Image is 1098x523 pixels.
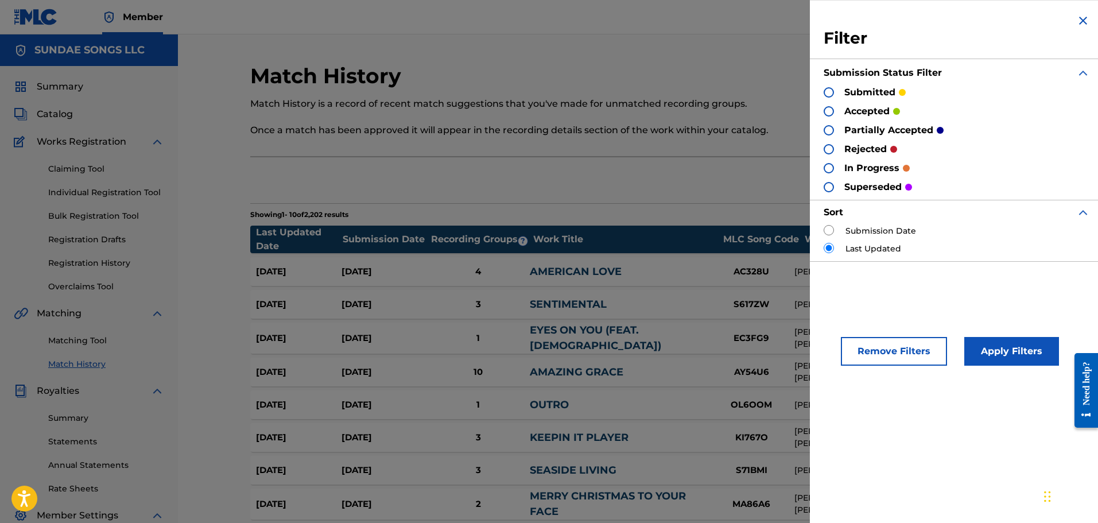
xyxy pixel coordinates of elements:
span: Royalties [37,384,79,398]
a: Matching Tool [48,335,164,347]
p: Showing 1 - 10 of 2,202 results [250,210,348,220]
strong: Submission Status Filter [824,67,942,78]
a: Annual Statements [48,459,164,471]
div: [DATE] [342,366,427,379]
span: Summary [37,80,83,94]
iframe: Chat Widget [1041,468,1098,523]
a: KEEPIN IT PLAYER [530,431,628,444]
div: KI767O [708,431,794,444]
img: close [1076,14,1090,28]
div: 1 [427,332,530,345]
div: [DATE] [256,398,342,412]
img: Matching [14,307,28,320]
img: Top Rightsholder [102,10,116,24]
div: OL6OOM [708,398,794,412]
img: expand [150,509,164,522]
a: EYES ON YOU (FEAT. [DEMOGRAPHIC_DATA]) [530,324,661,352]
a: SummarySummary [14,80,83,94]
a: Statements [48,436,164,448]
a: Bulk Registration Tool [48,210,164,222]
div: [DATE] [342,498,427,511]
p: accepted [844,104,890,118]
img: Royalties [14,384,28,398]
div: [PERSON_NAME] [PERSON_NAME] [PERSON_NAME], [PERSON_NAME], [PERSON_NAME], [PERSON_NAME] [794,492,973,516]
iframe: Resource Center [1066,344,1098,436]
div: Recording Groups [429,233,533,246]
div: Work Title [533,233,717,246]
div: [DATE] [256,332,342,345]
div: 10 [427,366,530,379]
a: Match History [48,358,164,370]
div: [DATE] [342,431,427,444]
a: Registration History [48,257,164,269]
div: MA86A6 [708,498,794,511]
div: 2 [427,498,530,511]
a: SENTIMENTAL [530,298,607,311]
span: Catalog [37,107,73,121]
p: superseded [844,180,902,194]
div: [DATE] [342,398,427,412]
span: ? [518,237,527,246]
a: Claiming Tool [48,163,164,175]
div: S617ZW [708,298,794,311]
div: 3 [427,431,530,444]
div: AY54U6 [708,366,794,379]
a: CatalogCatalog [14,107,73,121]
div: Drag [1044,479,1051,514]
div: [DATE] [256,265,342,278]
label: Submission Date [845,225,916,237]
img: Member Settings [14,509,28,522]
div: [DATE] [342,298,427,311]
div: 4 [427,265,530,278]
div: [DATE] [342,332,427,345]
a: MERRY CHRISTMAS TO YOUR FACE [530,490,686,518]
div: [PERSON_NAME], [PERSON_NAME] [794,299,973,311]
h5: SUNDAE SONGS LLC [34,44,145,57]
h3: Filter [824,28,1090,49]
img: Summary [14,80,28,94]
div: [PERSON_NAME] [PERSON_NAME], [PERSON_NAME] [PERSON_NAME] ATTACHIE [794,326,973,350]
p: in progress [844,161,899,175]
span: Member [123,10,163,24]
img: expand [1076,66,1090,80]
div: [PERSON_NAME], [PERSON_NAME] [794,266,973,278]
div: EC3FG9 [708,332,794,345]
a: Registration Drafts [48,234,164,246]
div: S71BMI [708,464,794,477]
img: MLC Logo [14,9,58,25]
a: Rate Sheets [48,483,164,495]
button: Remove Filters [841,337,947,366]
div: Last Updated Date [256,226,342,253]
a: AMERICAN LOVE [530,265,622,278]
img: Accounts [14,44,28,57]
div: [PERSON_NAME], [PERSON_NAME] [794,464,973,476]
a: Individual Registration Tool [48,187,164,199]
a: Summary [48,412,164,424]
div: 1 [427,398,530,412]
p: partially accepted [844,123,933,137]
p: submitted [844,86,895,99]
div: AC328U [708,265,794,278]
h2: Match History [250,63,407,89]
button: Apply Filters [964,337,1059,366]
div: [DATE] [342,464,427,477]
span: Member Settings [37,509,118,522]
span: Works Registration [37,135,126,149]
div: [DATE] [256,498,342,511]
div: [DATE] [256,464,342,477]
div: 3 [427,298,530,311]
div: [PERSON_NAME], [PERSON_NAME], [PERSON_NAME], [PERSON_NAME] [794,360,973,384]
a: AMAZING GRACE [530,366,623,378]
p: Once a match has been approved it will appear in the recording details section of the work within... [250,123,848,137]
span: Matching [37,307,82,320]
div: [PERSON_NAME], [PERSON_NAME] [794,399,973,411]
div: [DATE] [256,431,342,444]
p: rejected [844,142,887,156]
div: 3 [427,464,530,477]
div: [DATE] [256,298,342,311]
div: MLC Song Code [718,233,804,246]
a: Overclaims Tool [48,281,164,293]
